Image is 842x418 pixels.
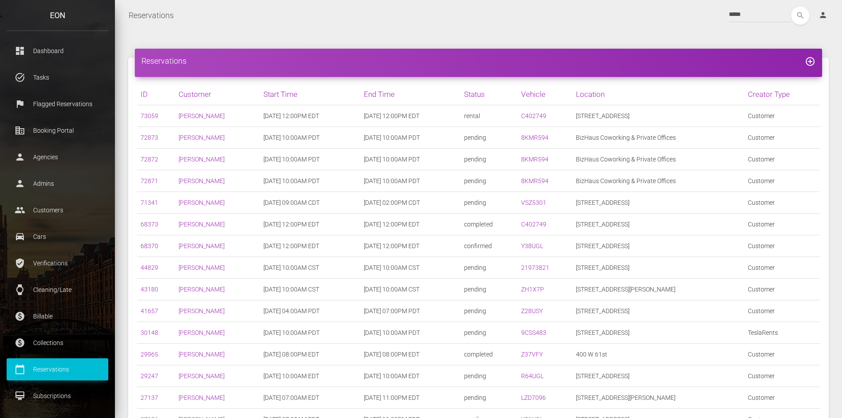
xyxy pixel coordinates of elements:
a: Reservations [129,4,174,27]
td: completed [461,214,518,235]
p: Customers [13,203,102,217]
th: Vehicle [518,84,572,105]
td: Customer [744,235,820,257]
td: Customer [744,214,820,235]
a: 8KMR594 [521,177,549,184]
td: [DATE] 07:00PM PDT [360,300,461,322]
a: paid Collections [7,332,108,354]
td: Customer [744,279,820,300]
td: [DATE] 08:00PM EDT [260,344,360,365]
td: pending [461,127,518,149]
a: C402749 [521,112,546,119]
a: C402749 [521,221,546,228]
th: Customer [175,84,259,105]
a: LZD7096 [521,394,546,401]
a: [PERSON_NAME] [179,264,225,271]
a: Z37VFY [521,351,543,358]
a: [PERSON_NAME] [179,351,225,358]
td: pending [461,170,518,192]
a: 72871 [141,177,158,184]
p: Verifications [13,257,102,270]
td: [STREET_ADDRESS] [572,235,744,257]
td: [DATE] 11:00PM EDT [360,387,461,409]
td: [STREET_ADDRESS] [572,300,744,322]
a: [PERSON_NAME] [179,372,225,380]
a: [PERSON_NAME] [179,329,225,336]
td: BizHaus Coworking & Private Offices [572,127,744,149]
td: [DATE] 09:00AM CDT [260,192,360,214]
a: 44829 [141,264,158,271]
td: Customer [744,365,820,387]
p: Dashboard [13,44,102,58]
a: 9CSS483 [521,329,546,336]
td: Customer [744,170,820,192]
a: [PERSON_NAME] [179,199,225,206]
td: [DATE] 10:00AM PDT [360,127,461,149]
td: [STREET_ADDRESS][PERSON_NAME] [572,387,744,409]
td: 400 W 61st [572,344,744,365]
td: Customer [744,300,820,322]
a: 68373 [141,221,158,228]
td: [DATE] 10:00AM PDT [360,322,461,344]
a: [PERSON_NAME] [179,112,225,119]
a: 29247 [141,372,158,380]
a: 21973821 [521,264,549,271]
a: card_membership Subscriptions [7,385,108,407]
p: Tasks [13,71,102,84]
a: [PERSON_NAME] [179,307,225,314]
th: ID [137,84,175,105]
td: pending [461,300,518,322]
a: person Admins [7,173,108,195]
td: pending [461,257,518,279]
a: [PERSON_NAME] [179,286,225,293]
th: Status [461,84,518,105]
td: BizHaus Coworking & Private Offices [572,149,744,170]
a: 8KMR594 [521,134,549,141]
td: [DATE] 10:00AM PDT [260,149,360,170]
td: [DATE] 10:00AM PDT [260,127,360,149]
a: person Agencies [7,146,108,168]
a: 72873 [141,134,158,141]
a: [PERSON_NAME] [179,134,225,141]
a: [PERSON_NAME] [179,156,225,163]
a: ZH1X7P [521,286,544,293]
th: Creator Type [744,84,820,105]
td: [DATE] 10:00AM EDT [360,365,461,387]
i: add_circle_outline [805,56,815,67]
td: [STREET_ADDRESS] [572,257,744,279]
a: task_alt Tasks [7,66,108,88]
a: Z28USY [521,307,543,314]
a: 27137 [141,394,158,401]
h4: Reservations [141,55,815,66]
th: Location [572,84,744,105]
a: 72872 [141,156,158,163]
td: BizHaus Coworking & Private Offices [572,170,744,192]
a: [PERSON_NAME] [179,221,225,228]
td: [DATE] 12:00PM EDT [260,214,360,235]
a: person [812,7,835,24]
td: [DATE] 10:00AM CST [260,257,360,279]
td: [DATE] 08:00PM EDT [360,344,461,365]
td: [DATE] 10:00AM CST [260,279,360,300]
td: pending [461,365,518,387]
a: VSZ5301 [521,199,546,206]
td: Customer [744,192,820,214]
td: Customer [744,127,820,149]
td: [STREET_ADDRESS][PERSON_NAME] [572,279,744,300]
a: paid Billable [7,305,108,327]
p: Agencies [13,150,102,164]
a: 68370 [141,242,158,249]
a: 8KMR594 [521,156,549,163]
p: Cleaning/Late [13,283,102,296]
td: TeslaRents [744,322,820,344]
td: [STREET_ADDRESS] [572,365,744,387]
a: verified_user Verifications [7,252,108,274]
p: Billable [13,310,102,323]
td: [STREET_ADDRESS] [572,322,744,344]
a: 29965 [141,351,158,358]
td: [DATE] 12:00PM EDT [260,235,360,257]
a: 30148 [141,329,158,336]
p: Cars [13,230,102,243]
td: rental [461,105,518,127]
a: [PERSON_NAME] [179,242,225,249]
